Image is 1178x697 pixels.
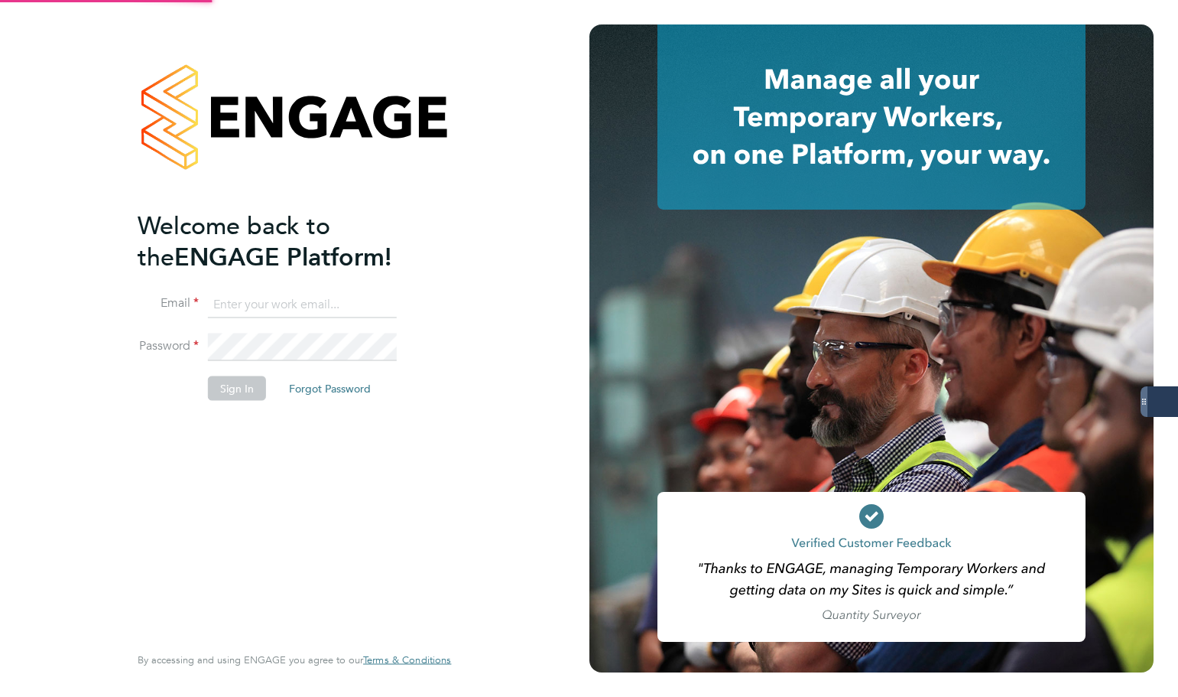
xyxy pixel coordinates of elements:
h2: ENGAGE Platform! [138,210,436,272]
input: Enter your work email... [208,291,397,318]
span: By accessing and using ENGAGE you agree to our [138,653,451,666]
button: Sign In [208,376,266,401]
a: Terms & Conditions [363,654,451,666]
span: Welcome back to the [138,210,330,272]
label: Password [138,338,199,354]
span: Terms & Conditions [363,653,451,666]
label: Email [138,295,199,311]
button: Forgot Password [277,376,383,401]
